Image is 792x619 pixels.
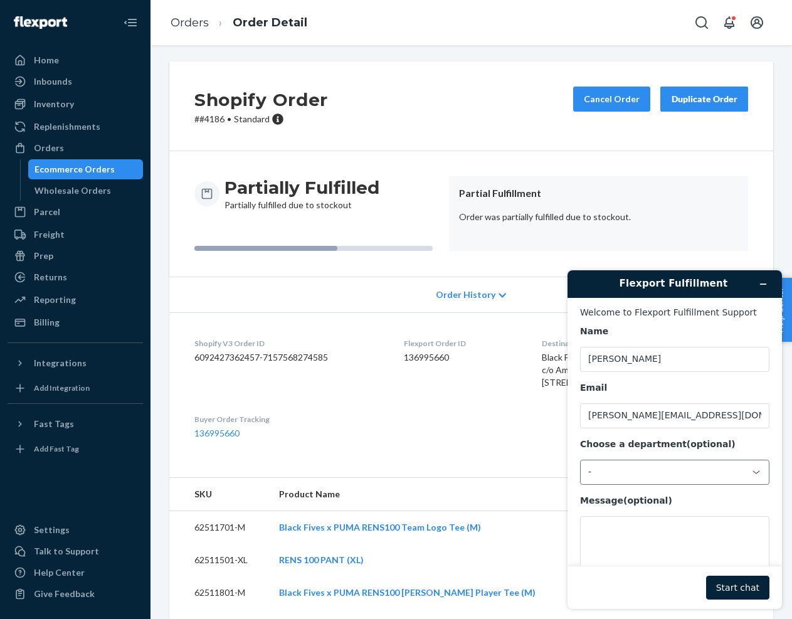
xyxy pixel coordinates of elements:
dd: 6092427362457-7157568274585 [194,351,384,364]
div: Help Center [34,566,85,579]
td: 62511501-XL [169,544,269,576]
button: Duplicate Order [660,87,748,112]
div: Returns [34,271,67,283]
button: Open notifications [717,10,742,35]
header: Partial Fulfillment [459,186,738,201]
th: SKU [169,478,269,511]
span: Black Fives c/o Amplifier Receiving [STREET_ADDRESS][PERSON_NAME] [542,352,692,388]
a: Order Detail [233,16,307,29]
dt: Shopify V3 Order ID [194,338,384,349]
div: Orders [34,142,64,154]
iframe: Find more information here [557,260,792,619]
div: Settings [34,524,70,536]
a: Returns [8,267,143,287]
dt: Buyer Order Tracking [194,414,384,425]
div: Inventory [34,98,74,110]
div: Duplicate Order [671,93,737,105]
a: Parcel [8,202,143,222]
a: Orders [171,16,209,29]
a: 136995660 [194,428,240,438]
button: Fast Tags [8,414,143,434]
button: Close Navigation [118,10,143,35]
a: Home [8,50,143,70]
a: Orders [8,138,143,158]
a: Help Center [8,563,143,583]
a: Add Integration [8,378,143,398]
div: Add Fast Tag [34,443,79,454]
a: Black Fives x PUMA RENS100 [PERSON_NAME] Player Tee (M) [279,587,536,598]
div: Ecommerce Orders [34,163,115,176]
a: Billing [8,312,143,332]
button: Integrations [8,353,143,373]
button: Open Search Box [689,10,714,35]
span: • [227,114,231,124]
a: Black Fives x PUMA RENS100 Team Logo Tee (M) [279,522,481,532]
a: RENS 100 PANT (XL) [279,554,364,565]
td: 62511701-M [169,511,269,544]
div: Billing [34,316,60,329]
button: Cancel Order [573,87,650,112]
p: # #4186 [194,113,328,125]
a: Prep [8,246,143,266]
div: Freight [34,228,65,241]
a: Add Fast Tag [8,439,143,459]
span: Order History [436,288,495,301]
a: Inbounds [8,71,143,92]
div: Wholesale Orders [34,184,111,197]
div: Inbounds [34,75,72,88]
div: Parcel [34,206,60,218]
div: Home [34,54,59,66]
div: Add Integration [34,383,90,393]
p: Order was partially fulfilled due to stockout. [459,211,738,223]
td: 62511801-M [169,576,269,609]
a: Replenishments [8,117,143,137]
th: Product Name [269,478,583,511]
dt: Destination [542,338,748,349]
a: Ecommerce Orders [28,159,144,179]
a: Settings [8,520,143,540]
div: Partially fulfilled due to stockout [224,176,379,211]
dd: 136995660 [404,351,522,364]
a: Wholesale Orders [28,181,144,201]
div: Prep [34,250,53,262]
ol: breadcrumbs [161,4,317,41]
img: Flexport logo [14,16,67,29]
div: Replenishments [34,120,100,133]
span: Chat [29,9,55,20]
button: Talk to Support [8,541,143,561]
div: Give Feedback [34,588,95,600]
button: Give Feedback [8,584,143,604]
div: Reporting [34,294,76,306]
a: Reporting [8,290,143,310]
dt: Flexport Order ID [404,338,522,349]
a: Inventory [8,94,143,114]
h2: Shopify Order [194,87,328,113]
div: Talk to Support [34,545,99,558]
div: Fast Tags [34,418,74,430]
button: Open account menu [744,10,769,35]
span: Standard [234,114,270,124]
h3: Partially Fulfilled [224,176,379,199]
a: Freight [8,225,143,245]
div: Integrations [34,357,87,369]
